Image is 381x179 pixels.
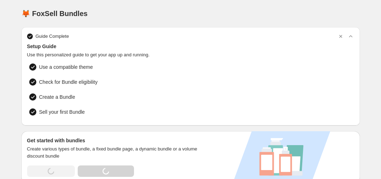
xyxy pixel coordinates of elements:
span: Guide Complete [36,33,69,40]
span: Setup Guide [27,43,354,50]
span: Check for Bundle eligibility [39,78,98,86]
span: Use a compatible theme [39,63,93,71]
span: Sell your first Bundle [39,108,85,116]
span: Use this personalized guide to get your app up and running. [27,51,354,58]
span: Create a Bundle [39,93,75,101]
h3: Get started with bundles [27,137,204,144]
h1: 🦊 FoxSell Bundles [21,9,88,18]
span: Create various types of bundle, a fixed bundle page, a dynamic bundle or a volume discount bundle [27,145,204,160]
